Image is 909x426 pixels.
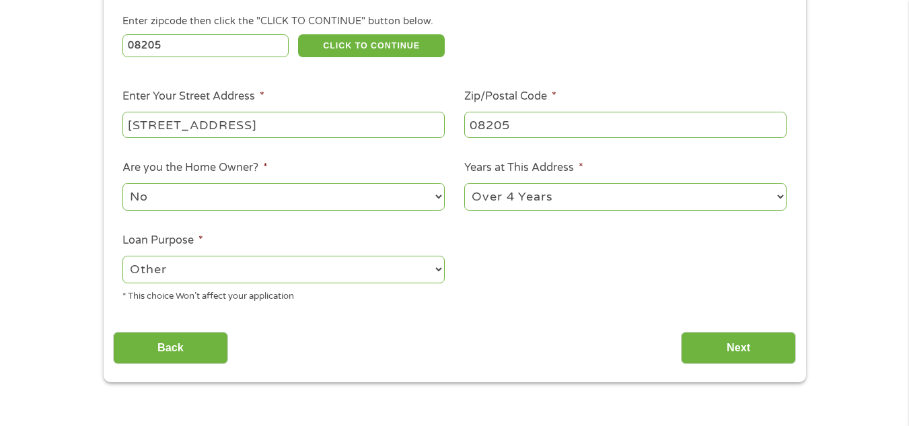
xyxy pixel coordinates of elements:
input: 1 Main Street [122,112,445,137]
div: * This choice Won’t affect your application [122,285,445,304]
label: Enter Your Street Address [122,90,264,104]
label: Are you the Home Owner? [122,161,268,175]
input: Next [681,332,796,365]
label: Years at This Address [464,161,583,175]
input: Enter Zipcode (e.g 01510) [122,34,289,57]
label: Loan Purpose [122,234,203,248]
input: Back [113,332,228,365]
button: CLICK TO CONTINUE [298,34,445,57]
div: Enter zipcode then click the "CLICK TO CONTINUE" button below. [122,14,786,29]
label: Zip/Postal Code [464,90,556,104]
